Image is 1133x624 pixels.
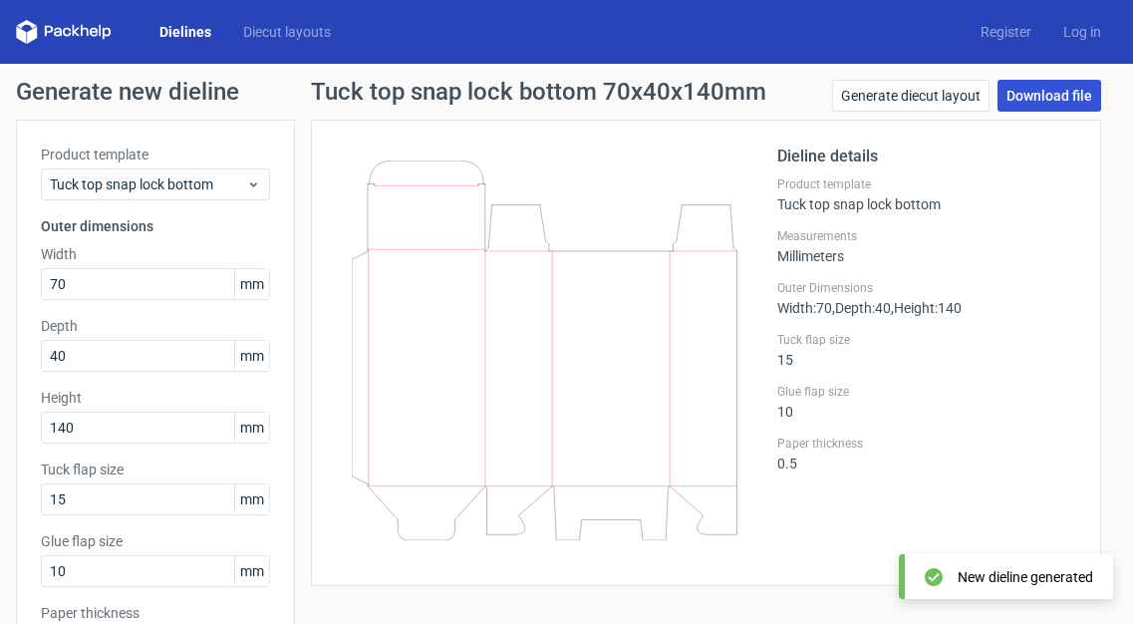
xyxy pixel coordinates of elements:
[958,567,1093,587] div: New dieline generated
[777,436,1076,471] div: 0.5
[777,300,832,316] span: Width : 70
[777,176,1076,212] div: Tuck top snap lock bottom
[997,80,1101,112] a: Download file
[50,174,246,194] span: Tuck top snap lock bottom
[143,22,227,42] a: Dielines
[41,603,270,623] label: Paper thickness
[777,280,1076,296] label: Outer Dimensions
[1047,22,1117,42] a: Log in
[777,436,1076,452] label: Paper thickness
[777,384,1076,400] label: Glue flap size
[311,80,766,104] h1: Tuck top snap lock bottom 70x40x140mm
[777,228,1076,264] div: Millimeters
[41,460,270,479] label: Tuck flap size
[41,244,270,264] label: Width
[41,388,270,408] label: Height
[777,176,1076,192] label: Product template
[234,413,269,443] span: mm
[777,228,1076,244] label: Measurements
[41,316,270,336] label: Depth
[777,384,1076,420] div: 10
[891,300,962,316] span: , Height : 140
[234,556,269,586] span: mm
[777,332,1076,348] label: Tuck flap size
[41,216,270,236] h3: Outer dimensions
[41,531,270,551] label: Glue flap size
[832,300,891,316] span: , Depth : 40
[227,22,347,42] a: Diecut layouts
[832,80,990,112] a: Generate diecut layout
[16,80,1117,104] h1: Generate new dieline
[234,484,269,514] span: mm
[965,22,1047,42] a: Register
[777,145,1076,168] h2: Dieline details
[777,332,1076,368] div: 15
[234,269,269,299] span: mm
[41,145,270,164] label: Product template
[234,341,269,371] span: mm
